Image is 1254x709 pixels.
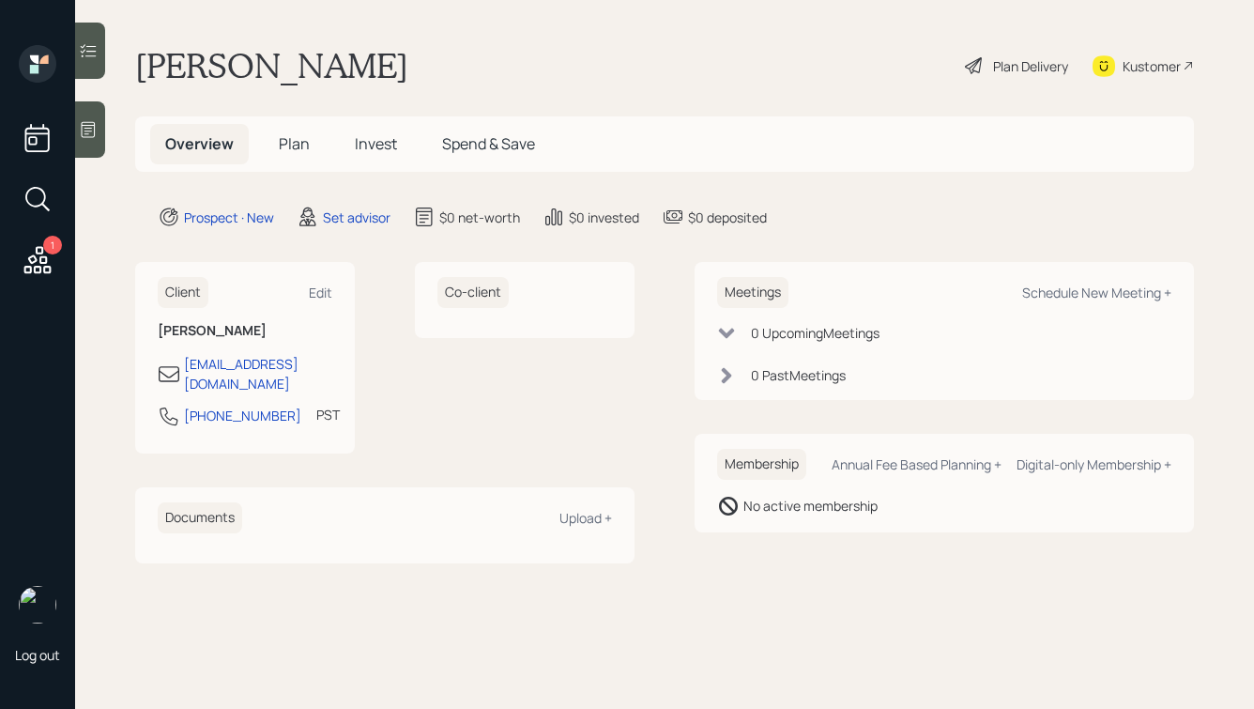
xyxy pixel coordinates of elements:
div: Schedule New Meeting + [1022,284,1171,301]
h6: Meetings [717,277,788,308]
div: $0 net-worth [439,208,520,227]
h6: [PERSON_NAME] [158,323,332,339]
h1: [PERSON_NAME] [135,45,408,86]
div: Set advisor [323,208,390,227]
div: Upload + [559,509,612,527]
img: hunter_neumayer.jpg [19,586,56,624]
div: Digital-only Membership + [1017,455,1171,473]
span: Spend & Save [442,133,535,154]
h6: Co-client [437,277,509,308]
div: Log out [15,646,60,664]
div: 0 Past Meeting s [751,365,846,385]
h6: Membership [717,449,806,480]
div: PST [316,405,340,424]
div: Prospect · New [184,208,274,227]
div: $0 deposited [688,208,767,227]
span: Overview [165,133,234,154]
div: Kustomer [1123,56,1181,76]
h6: Client [158,277,208,308]
h6: Documents [158,502,242,533]
div: $0 invested [569,208,639,227]
div: Edit [309,284,332,301]
div: 1 [43,236,62,254]
div: Annual Fee Based Planning + [832,455,1002,473]
div: Plan Delivery [993,56,1068,76]
div: No active membership [743,496,878,516]
div: 0 Upcoming Meeting s [751,323,879,343]
div: [PHONE_NUMBER] [184,406,301,425]
span: Plan [279,133,310,154]
span: Invest [355,133,397,154]
div: [EMAIL_ADDRESS][DOMAIN_NAME] [184,354,332,393]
